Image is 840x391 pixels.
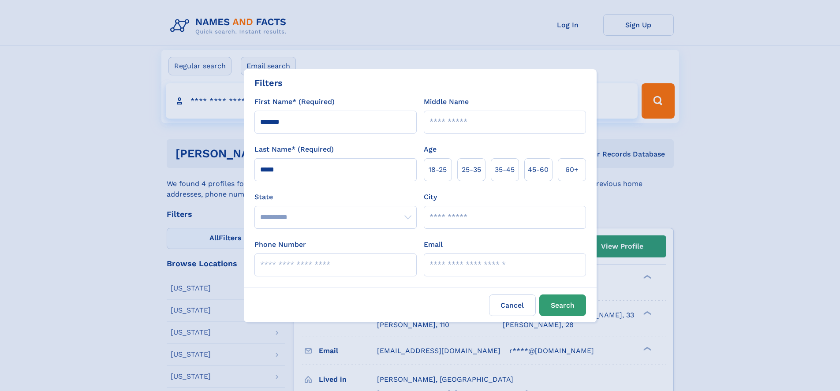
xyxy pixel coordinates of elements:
label: Last Name* (Required) [254,144,334,155]
label: City [424,192,437,202]
label: Cancel [489,294,536,316]
span: 18‑25 [429,164,447,175]
label: Email [424,239,443,250]
label: First Name* (Required) [254,97,335,107]
span: 25‑35 [462,164,481,175]
span: 45‑60 [528,164,549,175]
label: Middle Name [424,97,469,107]
label: Age [424,144,437,155]
span: 35‑45 [495,164,515,175]
button: Search [539,294,586,316]
div: Filters [254,76,283,89]
label: Phone Number [254,239,306,250]
span: 60+ [565,164,579,175]
label: State [254,192,417,202]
